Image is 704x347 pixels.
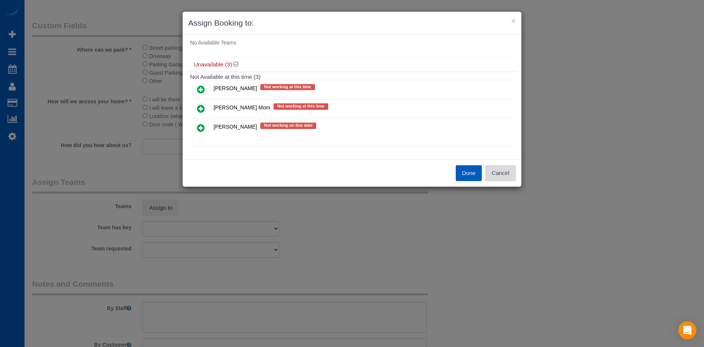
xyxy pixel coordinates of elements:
span: Not working at this time [260,84,315,90]
h4: Unavailable (3) [194,61,510,68]
span: [PERSON_NAME] Mom [214,105,270,111]
span: [PERSON_NAME] [214,124,257,130]
button: Cancel [485,165,516,181]
h4: Not Available at this time (3) [190,74,514,80]
button: × [511,17,516,25]
h3: Assign Booking to: [188,17,516,29]
span: Not working on this date [260,123,316,129]
span: No Available Teams [190,40,236,46]
span: [PERSON_NAME] [214,85,257,91]
div: Open Intercom Messenger [678,321,696,339]
button: Done [456,165,482,181]
span: Not working at this time [274,103,328,109]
